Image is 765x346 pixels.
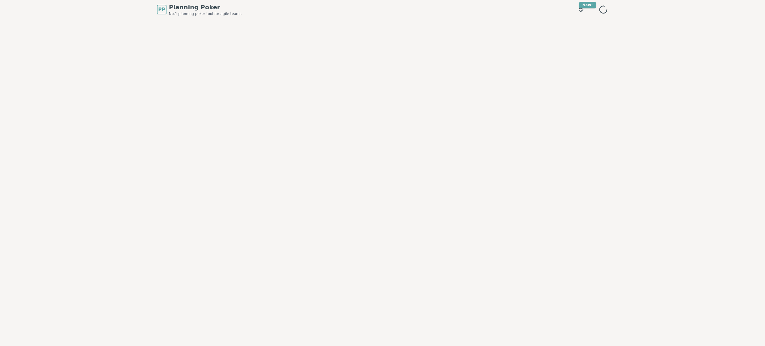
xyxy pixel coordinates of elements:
button: New! [576,4,586,15]
span: No.1 planning poker tool for agile teams [169,11,241,16]
span: Planning Poker [169,3,241,11]
div: New! [579,2,596,8]
span: PP [158,6,165,13]
a: PPPlanning PokerNo.1 planning poker tool for agile teams [157,3,241,16]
